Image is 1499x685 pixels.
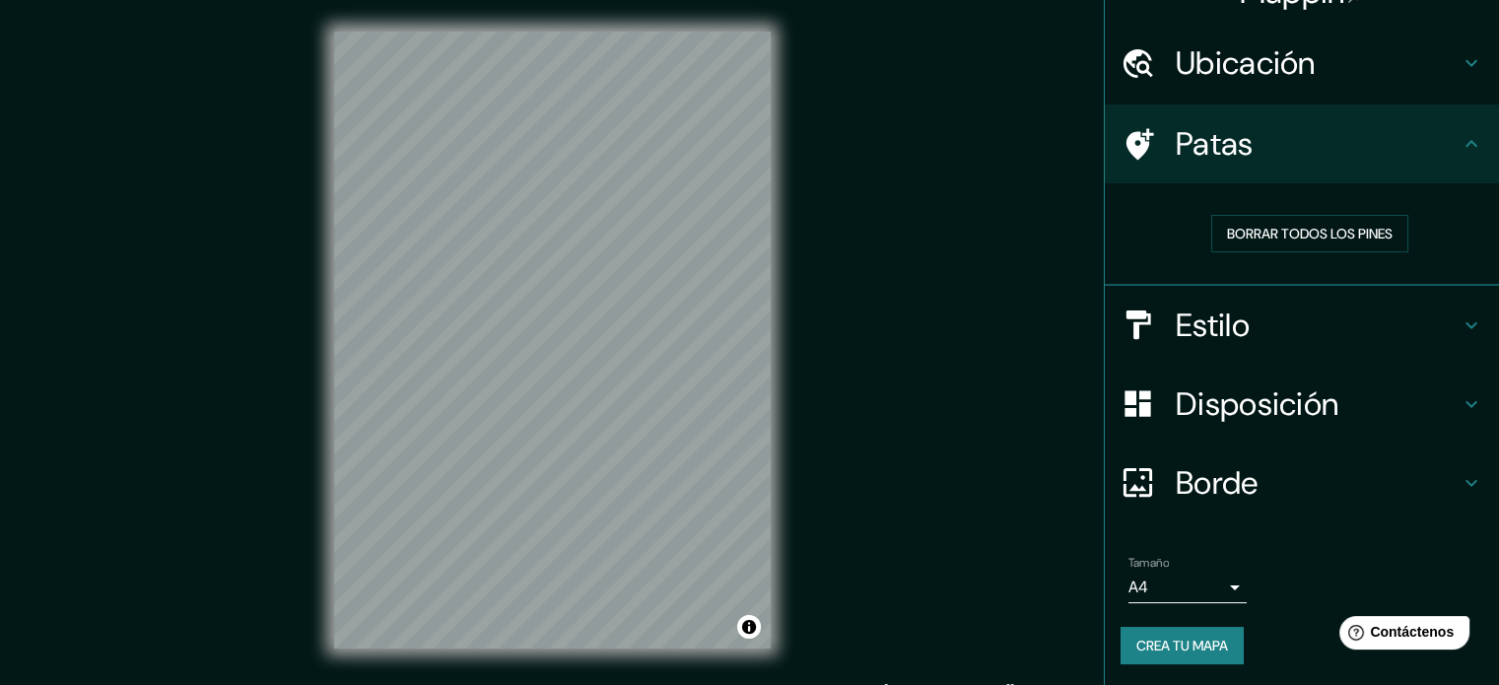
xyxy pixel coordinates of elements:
[1176,383,1338,425] font: Disposición
[1176,123,1254,165] font: Patas
[1128,555,1169,571] font: Tamaño
[334,32,771,649] canvas: Mapa
[1176,305,1250,346] font: Estilo
[1211,215,1408,252] button: Borrar todos los pines
[1324,608,1477,663] iframe: Lanzador de widgets de ayuda
[1105,365,1499,444] div: Disposición
[1176,42,1316,84] font: Ubicación
[1136,637,1228,654] font: Crea tu mapa
[737,615,761,639] button: Activar o desactivar atribución
[1128,577,1148,597] font: A4
[1121,627,1244,664] button: Crea tu mapa
[1128,572,1247,603] div: A4
[1176,462,1259,504] font: Borde
[1105,286,1499,365] div: Estilo
[1105,444,1499,522] div: Borde
[1105,24,1499,103] div: Ubicación
[1227,225,1393,242] font: Borrar todos los pines
[1105,104,1499,183] div: Patas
